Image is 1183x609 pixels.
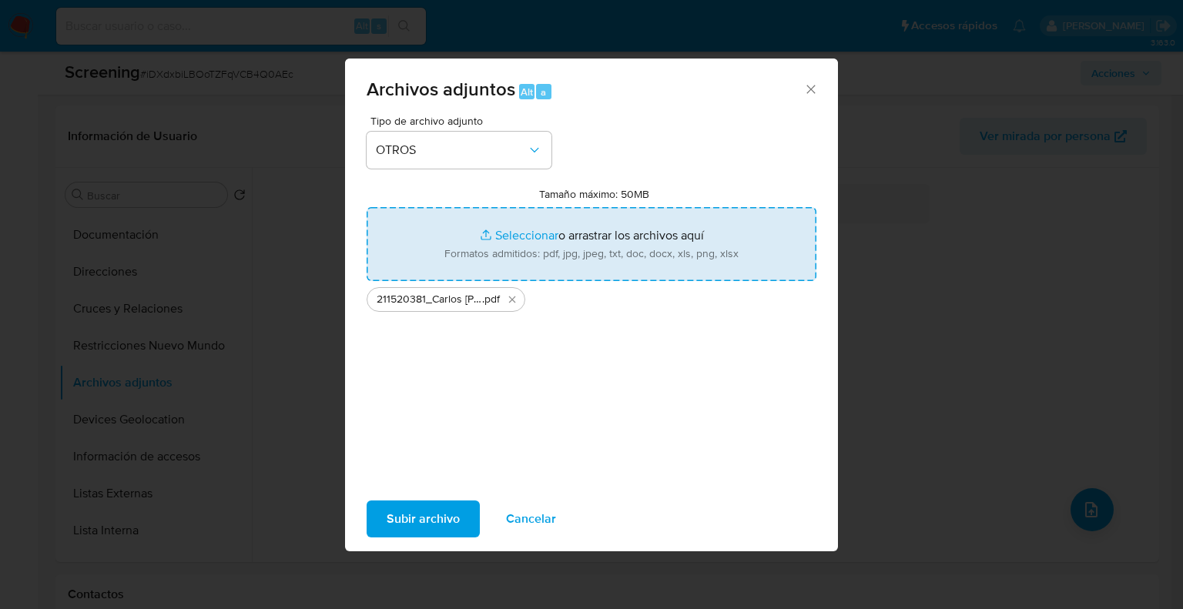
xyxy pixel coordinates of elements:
button: Subir archivo [367,500,480,537]
span: Cancelar [506,502,556,536]
button: Cerrar [803,82,817,95]
span: a [541,85,546,99]
span: .pdf [482,292,500,307]
button: OTROS [367,132,551,169]
button: Eliminar 211520381_Carlos Alberto Uribe Juarez.pdf [503,290,521,309]
span: Alt [521,85,533,99]
button: Cancelar [486,500,576,537]
span: Subir archivo [387,502,460,536]
label: Tamaño máximo: 50MB [539,187,649,201]
span: 211520381_Carlos [PERSON_NAME] [377,292,482,307]
span: Archivos adjuntos [367,75,515,102]
ul: Archivos seleccionados [367,281,816,312]
span: OTROS [376,142,527,158]
span: Tipo de archivo adjunto [370,115,555,126]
